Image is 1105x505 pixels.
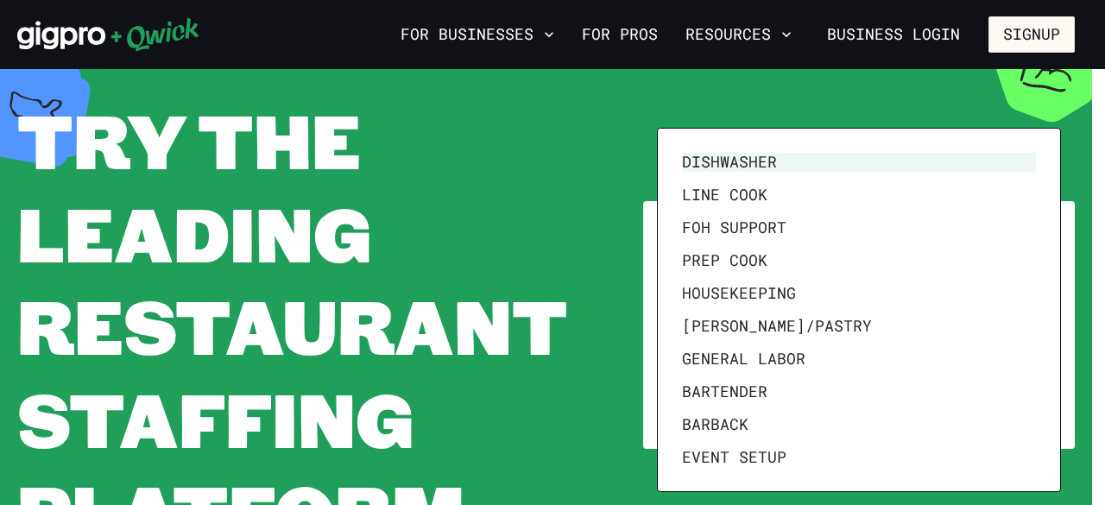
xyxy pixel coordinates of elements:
[675,211,1043,244] li: FOH Support
[675,408,1043,441] li: Barback
[675,277,1043,310] li: Housekeeping
[675,146,1043,179] li: Dishwasher
[675,244,1043,277] li: Prep Cook
[675,179,1043,211] li: Line Cook
[675,376,1043,408] li: Bartender
[675,441,1043,474] li: Event Setup
[675,343,1043,376] li: General Labor
[675,310,1043,343] li: [PERSON_NAME]/Pastry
